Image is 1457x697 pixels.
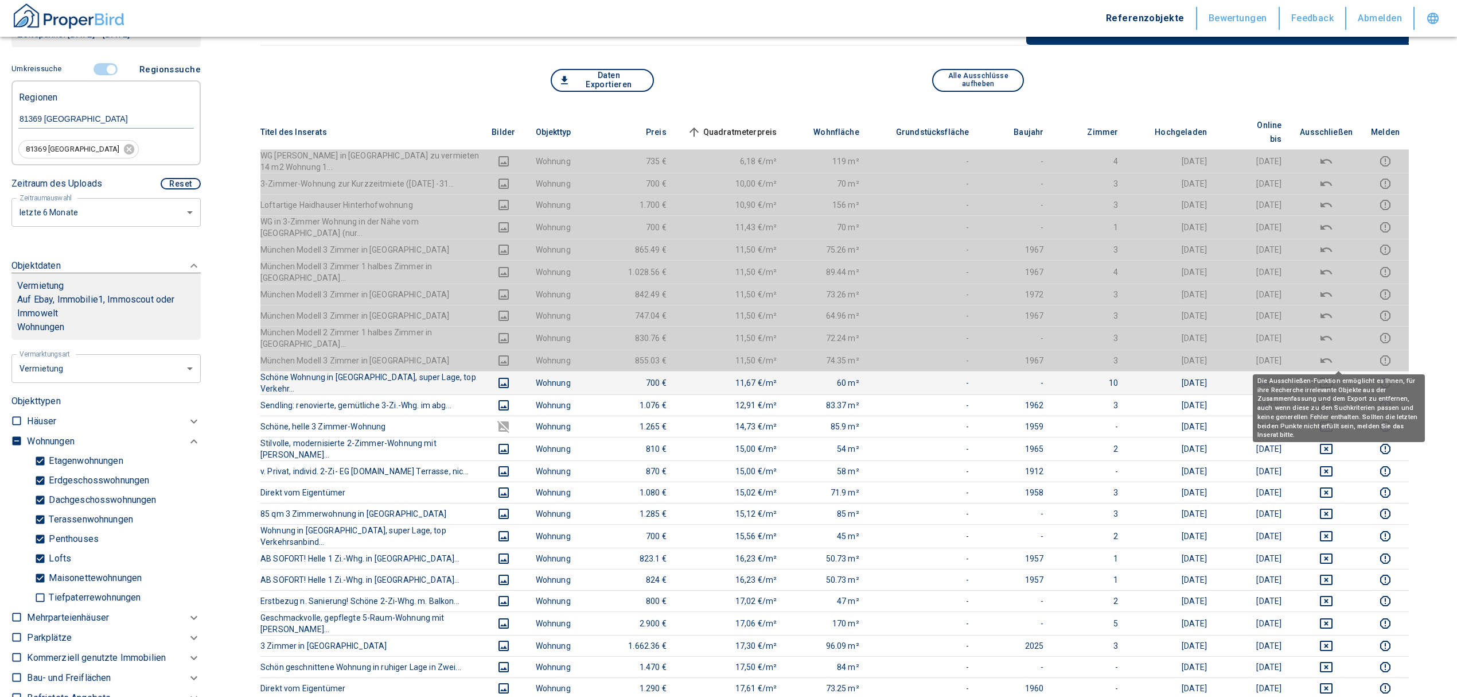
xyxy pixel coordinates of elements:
td: 3 [1053,326,1127,350]
td: 1.700 € [601,194,676,215]
td: [DATE] [1216,305,1291,326]
button: Alle Ausschlüsse aufheben [932,69,1024,92]
th: Schöne Wohnung in [GEOGRAPHIC_DATA], super Lage, top Verkehr... [260,371,481,394]
div: Parkplätze [27,628,201,648]
button: images [490,573,517,587]
td: 58 m² [786,460,868,482]
button: deselect this listing [1300,354,1353,367]
td: Wohnung [527,350,601,371]
th: München Modell 3 Zimmer in [GEOGRAPHIC_DATA] [260,350,481,371]
button: report this listing [1371,198,1400,212]
span: Zimmer [1069,125,1118,139]
td: 1.028.56 € [601,260,676,284]
p: Vermietung [17,279,64,293]
button: images [490,529,517,543]
td: [DATE] [1216,350,1291,371]
p: Kommerziell genutzte Immobilien [27,651,166,665]
td: - [868,239,979,260]
span: Wohnfläche [795,125,859,139]
td: Wohnung [527,460,601,482]
td: [DATE] [1216,460,1291,482]
th: München Modell 3 Zimmer in [GEOGRAPHIC_DATA] [260,239,481,260]
td: 64.96 m² [786,305,868,326]
button: ProperBird Logo and Home Button [11,2,126,35]
td: 11,50 €/m² [676,260,786,284]
td: 11,50 €/m² [676,326,786,350]
td: [DATE] [1127,503,1216,524]
td: 747.04 € [601,305,676,326]
td: 865.49 € [601,239,676,260]
p: Bau- und Freiflächen [27,671,111,685]
p: Dachgeschosswohnungen [46,495,156,505]
td: - [868,194,979,215]
button: images [490,288,517,301]
td: - [868,394,979,416]
button: report this listing [1371,639,1400,653]
button: report this listing [1371,529,1400,543]
p: Erdgeschosswohnungen [46,476,149,485]
th: Schöne, helle 3 Zimmer-Wohnung [260,416,481,437]
td: [DATE] [1127,416,1216,437]
td: 10,00 €/m² [676,173,786,194]
td: 85 m² [786,503,868,524]
th: 3-Zimmer-Wohnung zur Kurzzeitmiete ([DATE] -31... [260,173,481,194]
p: Wohnungen [27,435,74,448]
button: deselect this listing [1300,529,1353,543]
button: Regionssuche [135,59,201,80]
button: images [490,552,517,566]
button: images [490,420,517,433]
button: deselect this listing [1300,198,1353,212]
div: Bau- und Freiflächen [27,668,201,688]
th: WG [PERSON_NAME] in [GEOGRAPHIC_DATA] zu vermieten 14 m2 Wohnung 1... [260,149,481,173]
td: 15,12 €/m² [676,503,786,524]
td: - [868,371,979,394]
td: 842.49 € [601,284,676,305]
td: 74.35 m² [786,350,868,371]
td: 1967 [978,260,1053,284]
td: 3 [1053,394,1127,416]
td: 810 € [601,437,676,460]
td: - [868,305,979,326]
button: images [490,198,517,212]
td: 3 [1053,503,1127,524]
td: [DATE] [1127,350,1216,371]
td: 1967 [978,305,1053,326]
td: 45 m² [786,524,868,548]
td: Wohnung [527,524,601,548]
td: [DATE] [1216,173,1291,194]
p: Objektdaten [11,259,61,273]
td: Wohnung [527,371,601,394]
img: ProperBird Logo and Home Button [11,2,126,30]
td: 1912 [978,460,1053,482]
td: Wohnung [527,416,601,437]
td: - [868,350,979,371]
td: 1959 [978,416,1053,437]
th: Stilvolle, modernisierte 2-Zimmer-Wohnung mit [PERSON_NAME]... [260,437,481,460]
td: 3 [1053,350,1127,371]
th: Loftartige Haidhauser Hinterhofwohnung [260,194,481,215]
td: 3 [1053,239,1127,260]
button: Reset [161,178,201,189]
td: 1.076 € [601,394,676,416]
p: Objekttypen [11,394,201,408]
button: images [490,376,517,390]
button: Abmelden [1346,7,1415,30]
td: - [978,503,1053,524]
td: 70 m² [786,173,868,194]
td: - [868,524,979,548]
p: Häuser [27,415,56,428]
td: Wohnung [527,215,601,239]
td: 1958 [978,482,1053,503]
button: Daten Exportieren [551,69,654,92]
td: Wohnung [527,305,601,326]
td: - [978,173,1053,194]
td: 54 m² [786,437,868,460]
button: Umkreissuche [11,59,66,79]
td: 855.03 € [601,350,676,371]
td: 6,18 €/m² [676,149,786,173]
button: deselect this listing [1300,442,1353,456]
td: 14,73 €/m² [676,416,786,437]
button: images [490,243,517,257]
button: deselect this listing [1300,265,1353,279]
button: deselect this listing [1300,617,1353,630]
